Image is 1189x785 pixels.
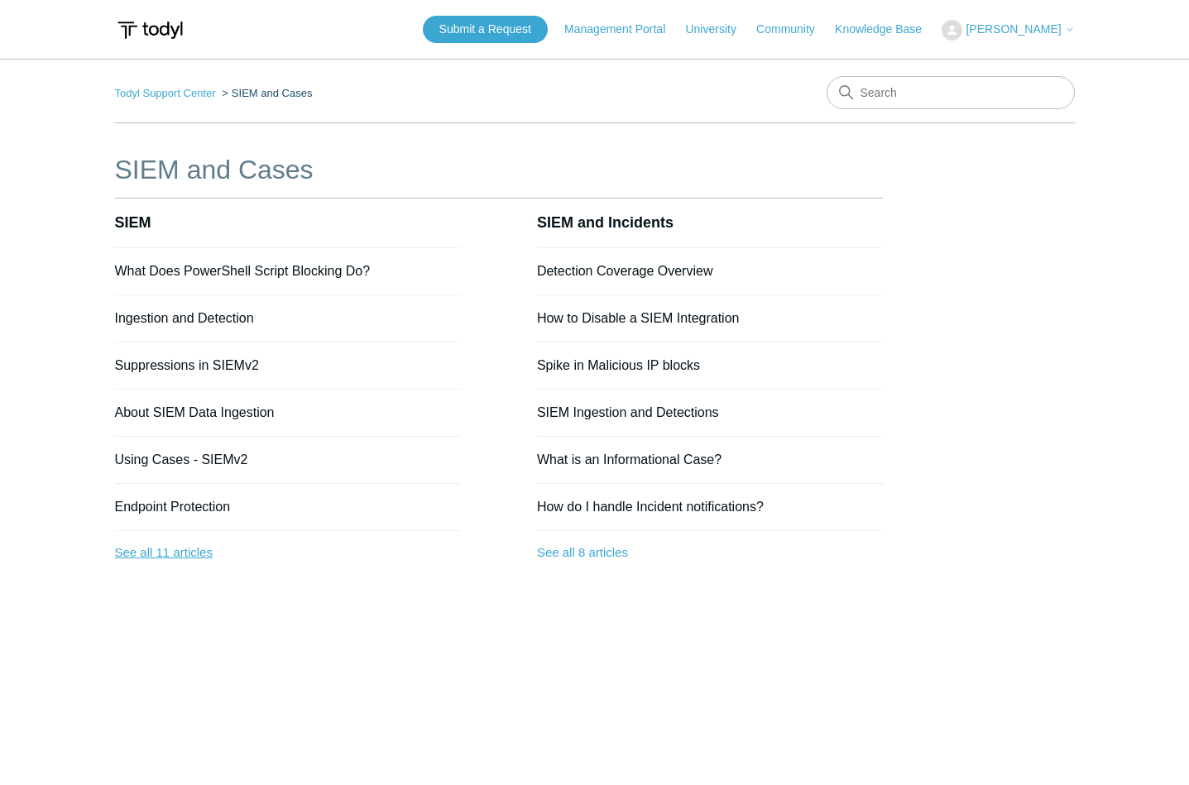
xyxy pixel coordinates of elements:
a: Using Cases - SIEMv2 [115,452,248,467]
a: SIEM Ingestion and Detections [537,405,719,419]
input: Search [827,76,1075,109]
a: Spike in Malicious IP blocks [537,358,700,372]
li: SIEM and Cases [218,87,312,99]
span: [PERSON_NAME] [966,22,1061,36]
a: Knowledge Base [835,21,938,38]
a: What Does PowerShell Script Blocking Do? [115,264,371,278]
a: Submit a Request [423,16,548,43]
a: Suppressions in SIEMv2 [115,358,259,372]
a: SIEM [115,214,151,231]
li: Todyl Support Center [115,87,219,99]
a: Detection Coverage Overview [537,264,713,278]
a: How to Disable a SIEM Integration [537,311,740,325]
a: Management Portal [564,21,682,38]
a: About SIEM Data Ingestion [115,405,275,419]
a: What is an Informational Case? [537,452,722,467]
img: Todyl Support Center Help Center home page [115,15,185,45]
a: See all 11 articles [115,531,461,575]
a: Todyl Support Center [115,87,216,99]
h1: SIEM and Cases [115,150,883,189]
a: Endpoint Protection [115,500,231,514]
a: SIEM and Incidents [537,214,674,231]
a: Ingestion and Detection [115,311,254,325]
button: [PERSON_NAME] [942,20,1074,41]
a: How do I handle Incident notifications? [537,500,764,514]
a: Community [756,21,832,38]
a: See all 8 articles [537,531,883,575]
a: University [685,21,752,38]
